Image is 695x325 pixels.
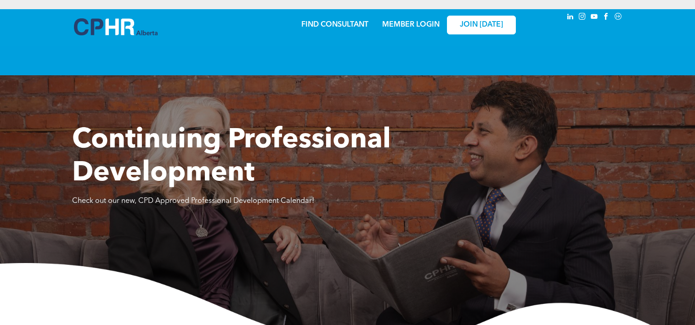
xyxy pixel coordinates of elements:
a: linkedin [565,11,576,24]
a: Social network [613,11,623,24]
a: youtube [589,11,599,24]
a: FIND CONSULTANT [301,21,368,28]
span: Continuing Professional Development [72,127,391,187]
a: instagram [577,11,588,24]
img: A blue and white logo for cp alberta [74,18,158,35]
a: JOIN [DATE] [447,16,516,34]
span: JOIN [DATE] [460,21,503,29]
span: Check out our new, CPD Approved Professional Development Calendar! [72,197,314,205]
a: facebook [601,11,611,24]
a: MEMBER LOGIN [382,21,440,28]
